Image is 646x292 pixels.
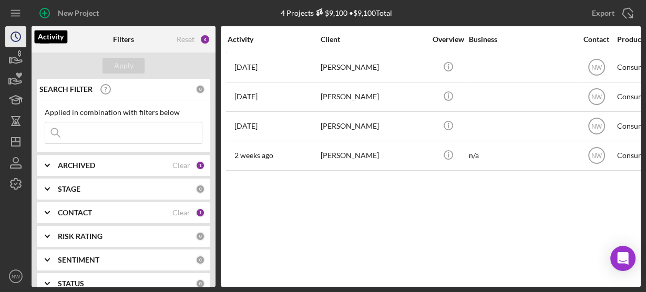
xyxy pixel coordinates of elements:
[196,279,205,288] div: 0
[321,54,426,81] div: [PERSON_NAME]
[234,92,258,101] time: 2025-09-18 18:04
[321,112,426,140] div: [PERSON_NAME]
[321,83,426,111] div: [PERSON_NAME]
[200,34,210,45] div: 4
[196,232,205,241] div: 0
[45,108,202,117] div: Applied in combination with filters below
[177,35,194,44] div: Reset
[196,161,205,170] div: 1
[610,246,635,271] div: Open Intercom Messenger
[234,63,258,71] time: 2025-09-24 18:52
[102,58,145,74] button: Apply
[234,122,258,130] time: 2025-09-19 22:45
[469,35,574,44] div: Business
[196,255,205,265] div: 0
[58,161,95,170] b: ARCHIVED
[280,8,392,17] div: 4 Projects • $9,100 Total
[196,208,205,217] div: 1
[228,35,320,44] div: Activity
[114,58,134,74] div: Apply
[196,85,205,94] div: 0
[591,93,602,101] text: NW
[58,208,92,217] b: CONTACT
[172,161,190,170] div: Clear
[581,3,641,24] button: Export
[591,152,602,160] text: NW
[12,274,20,279] text: NW
[5,266,26,287] button: NW
[591,123,602,130] text: NW
[196,184,205,194] div: 0
[113,35,134,44] b: Filters
[591,64,602,71] text: NW
[58,185,80,193] b: STAGE
[321,35,426,44] div: Client
[234,151,273,160] time: 2025-09-10 22:48
[577,35,616,44] div: Contact
[172,208,190,217] div: Clear
[39,85,93,93] b: SEARCH FILTER
[428,35,468,44] div: Overview
[58,256,99,264] b: SENTIMENT
[32,3,109,24] button: New Project
[469,142,574,170] div: n/a
[313,8,347,17] div: $9,100
[58,279,84,288] b: STATUS
[321,142,426,170] div: [PERSON_NAME]
[58,232,102,241] b: RISK RATING
[592,3,614,24] div: Export
[58,3,99,24] div: New Project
